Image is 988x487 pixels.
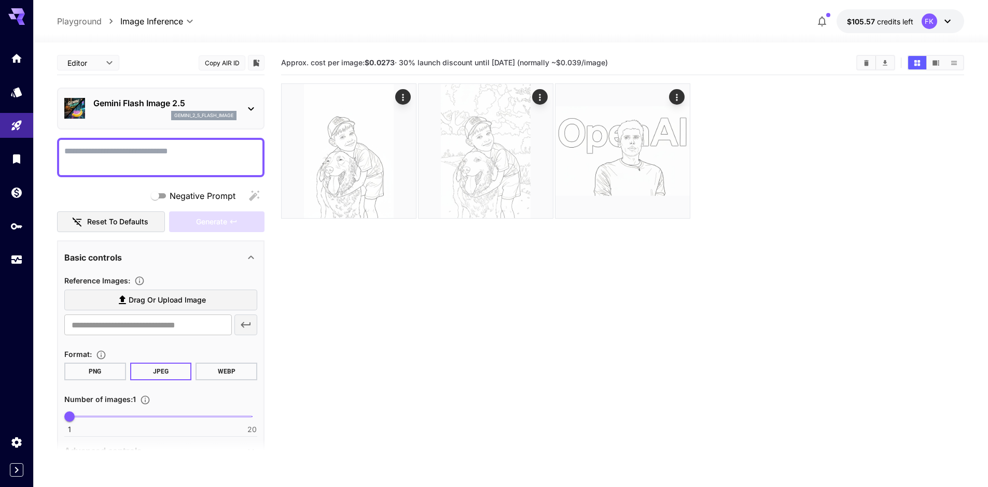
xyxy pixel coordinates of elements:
span: Reference Images : [64,276,130,285]
div: Basic controls [64,245,257,270]
div: Models [10,85,23,98]
p: Gemini Flash Image 2.5 [93,97,236,109]
button: Specify how many images to generate in a single request. Each image generation will be charged se... [136,395,155,405]
div: Clear ImagesDownload All [856,55,895,70]
div: Actions [395,89,411,105]
button: JPEG [130,363,192,380]
div: Home [10,52,23,65]
button: Reset to defaults [57,211,165,233]
div: Usage [10,253,23,266]
img: 9k= [282,84,416,218]
div: Gemini Flash Image 2.5gemini_2_5_flash_image [64,93,257,124]
span: Negative Prompt [170,190,235,202]
div: Settings [10,436,23,449]
button: PNG [64,363,126,380]
button: Add to library [252,56,261,69]
div: Library [10,152,23,165]
div: Actions [532,89,548,105]
button: Clear Images [857,56,875,69]
nav: breadcrumb [57,15,120,27]
span: Drag or upload image [129,294,206,307]
p: Basic controls [64,251,122,264]
span: Format : [64,350,92,359]
button: Choose the file format for the output image. [92,350,110,360]
span: 20 [247,424,257,435]
label: Drag or upload image [64,290,257,311]
button: Copy AIR ID [199,55,245,70]
button: Show images in list view [945,56,963,69]
div: $105.56762 [847,16,913,27]
span: Image Inference [120,15,183,27]
button: Show images in video view [927,56,945,69]
button: Download All [876,56,894,69]
button: Upload a reference image to guide the result. This is needed for Image-to-Image or Inpainting. Su... [130,276,149,286]
b: $0.0273 [365,58,395,67]
div: Wallet [10,186,23,199]
p: gemini_2_5_flash_image [174,112,233,119]
span: Number of images : 1 [64,395,136,404]
div: Playground [10,119,23,132]
button: Show images in grid view [908,56,926,69]
img: 2Q== [419,84,553,218]
div: Actions [669,89,685,105]
div: FK [922,13,937,29]
span: Approx. cost per image: · 30% launch discount until [DATE] (normally ~$0.039/image) [281,58,608,67]
button: Expand sidebar [10,463,23,477]
div: Show images in grid viewShow images in video viewShow images in list view [907,55,964,70]
span: 1 [68,424,71,435]
div: API Keys [10,220,23,233]
span: credits left [877,17,913,26]
span: Editor [67,58,100,68]
button: WEBP [196,363,257,380]
img: Z [555,84,690,218]
span: $105.57 [847,17,877,26]
button: $105.56762FK [837,9,964,33]
a: Playground [57,15,102,27]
